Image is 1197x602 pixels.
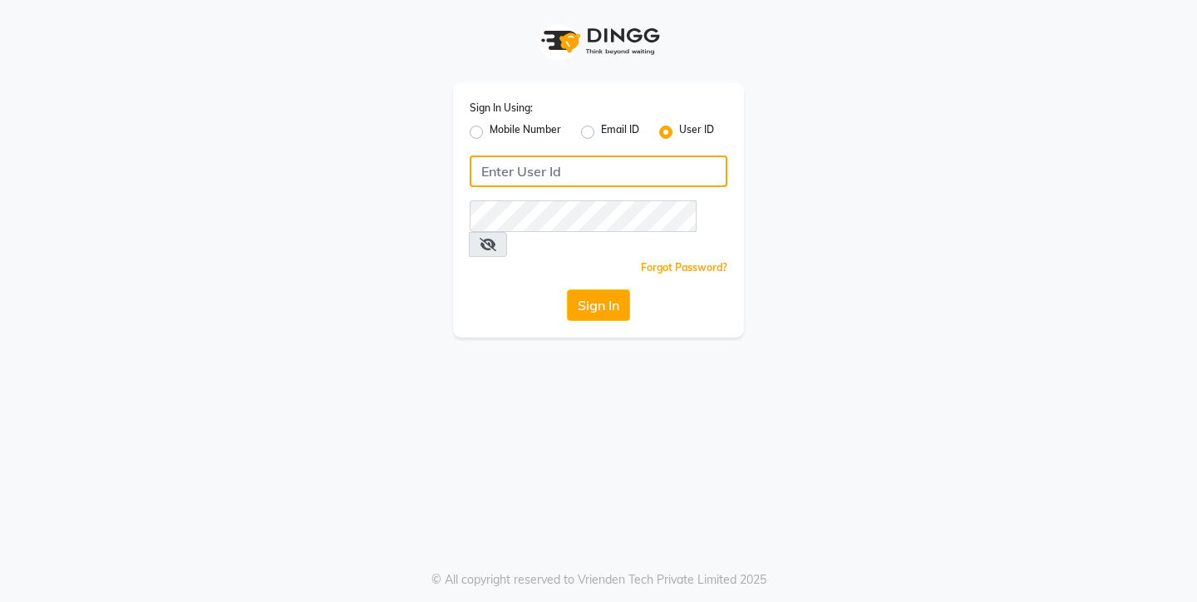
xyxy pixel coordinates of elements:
[641,261,727,274] a: Forgot Password?
[490,122,561,142] label: Mobile Number
[532,17,665,66] img: logo1.svg
[679,122,714,142] label: User ID
[470,101,533,116] label: Sign In Using:
[470,200,697,232] input: Username
[601,122,639,142] label: Email ID
[567,289,630,321] button: Sign In
[470,155,727,187] input: Username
